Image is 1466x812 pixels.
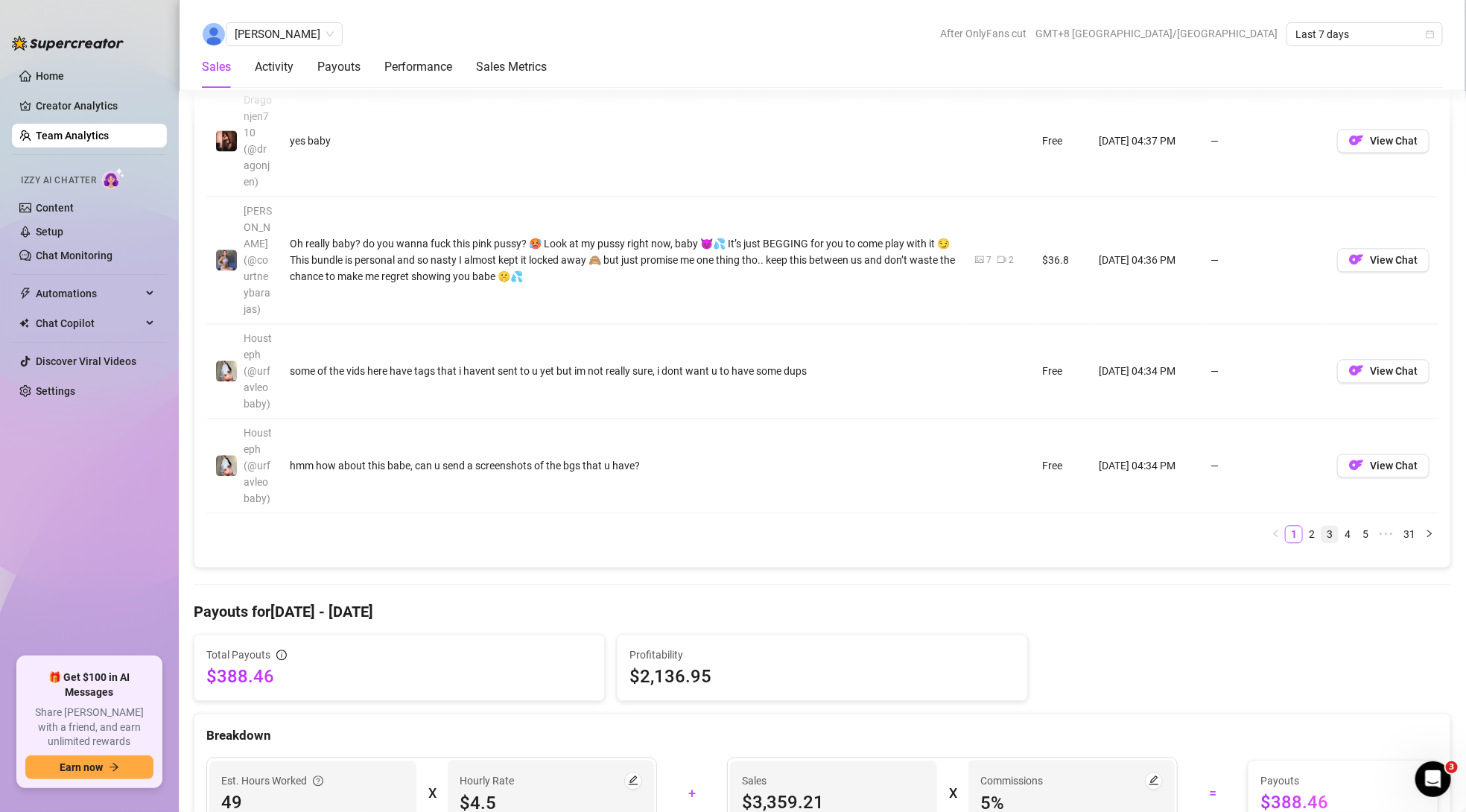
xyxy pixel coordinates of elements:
[149,465,223,524] button: Help
[1370,254,1418,266] span: View Chat
[21,174,96,188] span: Izzy AI Chatter
[36,226,63,238] a: Setup
[1370,135,1418,147] span: View Chat
[1272,529,1281,538] span: left
[1009,253,1014,267] div: 2
[1421,525,1438,543] li: Next Page
[15,243,63,258] span: 3 articles
[1337,138,1429,150] a: OFView Chat
[317,58,361,76] div: Payouts
[36,250,112,261] a: Chat Monitoring
[36,282,142,305] span: Automations
[1349,252,1364,267] img: OF
[1426,30,1435,39] span: calendar
[173,502,200,513] span: Help
[1349,457,1364,472] img: OF
[975,255,984,264] span: picture
[980,773,1043,789] article: Commissions
[1399,526,1420,542] a: 31
[19,318,29,329] img: Chat Copilot
[10,39,288,68] input: Search for help
[1260,773,1426,789] span: Payouts
[25,755,153,779] button: Earn nowarrow-right
[1321,525,1339,543] li: 3
[1415,761,1451,797] iframe: Intercom live chat
[223,465,298,524] button: News
[130,7,171,32] h1: Help
[25,705,153,749] span: Share [PERSON_NAME] with a friend, and earn unlimited rewards
[102,168,125,189] img: AI Chatter
[1033,324,1090,419] td: Free
[290,133,957,149] div: yes baby
[194,601,1451,622] h4: Payouts for [DATE] - [DATE]
[1267,525,1285,543] li: Previous Page
[1370,460,1418,472] span: View Chat
[15,393,265,409] p: Answers to your common questions
[276,650,287,660] span: info-circle
[15,301,265,332] p: Learn about the Supercreator platform and its features
[290,363,957,379] div: some of the vids here have tags that i havent sent to u yet but im not really sure, i dont want u...
[1425,529,1434,538] span: right
[1337,359,1429,383] button: OFView Chat
[1202,86,1328,197] td: —
[36,130,109,142] a: Team Analytics
[1349,133,1364,148] img: OF
[1149,775,1159,785] span: edit
[15,282,265,298] p: CRM, Chatting and Management Tools
[1337,463,1429,475] a: OFView Chat
[1035,22,1278,45] span: GMT+8 [GEOGRAPHIC_DATA]/[GEOGRAPHIC_DATA]
[1202,419,1328,513] td: —
[15,412,69,428] span: 13 articles
[1339,525,1356,543] li: 4
[460,773,514,789] article: Hourly Rate
[15,335,69,351] span: 13 articles
[202,58,231,76] div: Sales
[384,58,452,76] div: Performance
[1357,526,1374,542] a: 5
[629,647,683,663] span: Profitability
[1356,525,1374,543] li: 5
[36,385,75,397] a: Settings
[1285,525,1303,543] li: 1
[74,465,149,524] button: Messages
[36,94,155,118] a: Creator Analytics
[476,58,547,76] div: Sales Metrics
[940,22,1026,45] span: After OnlyFans cut
[742,773,925,789] span: Sales
[1446,761,1458,773] span: 3
[1202,197,1328,324] td: —
[1286,526,1302,542] a: 1
[19,288,31,299] span: thunderbolt
[206,726,1438,746] div: Breakdown
[1337,129,1429,153] button: OFView Chat
[1090,86,1202,197] td: [DATE] 04:37 PM
[244,205,272,315] span: [PERSON_NAME] (@courtneybarajas)
[216,455,237,476] img: Housteph (@urfavleobaby)
[1349,363,1364,378] img: OF
[10,39,288,68] div: Search for helpSearch for help
[1337,248,1429,272] button: OFView Chat
[15,375,265,390] p: Frequently Asked Questions
[1295,23,1434,45] span: Last 7 days
[1303,525,1321,543] li: 2
[1304,526,1320,542] a: 2
[1370,365,1418,377] span: View Chat
[247,502,275,513] span: News
[244,427,272,504] span: Housteph (@urfavleobaby)
[15,148,265,163] p: Onboarding to Supercreator
[216,130,237,151] img: Dragonjen710 (@dragonjen)
[36,202,74,214] a: Content
[1033,197,1090,324] td: $36.8
[290,235,957,285] div: Oh really baby? do you wanna fuck this pink pussy? 🥵 Look at my pussy right now, baby 😈💦 It’s jus...
[1337,257,1429,269] a: OFView Chat
[629,664,711,688] span: $2,136.95
[36,355,136,367] a: Discover Viral Videos
[1090,419,1202,513] td: [DATE] 04:34 PM
[1187,781,1239,805] div: =
[22,502,52,513] span: Home
[1374,525,1398,543] span: •••
[203,23,225,45] img: Katrina Mendiola
[290,457,957,474] div: hmm how about this babe, can u send a screenshots of the bgs that u have?
[235,23,334,45] span: Katrina Mendiola
[1033,86,1090,197] td: Free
